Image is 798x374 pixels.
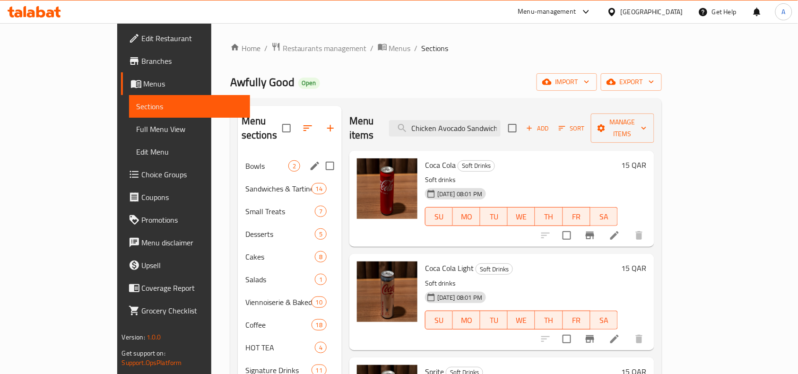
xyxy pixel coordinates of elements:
[434,293,486,302] span: [DATE] 08:01 PM
[147,331,162,343] span: 1.0.0
[563,311,590,330] button: FR
[476,264,512,275] span: Soft Drinks
[415,43,418,54] li: /
[238,245,342,268] div: Cakes8
[425,278,618,289] p: Soft drinks
[129,140,251,163] a: Edit Menu
[315,274,327,285] div: items
[557,329,577,349] span: Select to update
[315,275,326,284] span: 1
[121,27,251,50] a: Edit Restaurant
[238,336,342,359] div: HOT TEA4
[349,114,378,142] h2: Menu items
[142,191,243,203] span: Coupons
[245,206,315,217] div: Small Treats
[121,209,251,231] a: Promotions
[238,177,342,200] div: Sandwiches & Tartine14
[137,101,243,112] span: Sections
[312,184,326,193] span: 14
[238,291,342,313] div: Viennoiserie & Baked Goods10
[457,210,477,224] span: MO
[129,95,251,118] a: Sections
[518,6,576,17] div: Menu-management
[579,224,601,247] button: Branch-specific-item
[245,251,315,262] span: Cakes
[622,261,647,275] h6: 15 QAR
[609,333,620,345] a: Edit menu item
[563,207,590,226] button: FR
[122,331,145,343] span: Version:
[142,237,243,248] span: Menu disclaimer
[591,113,654,143] button: Manage items
[312,321,326,330] span: 18
[425,261,474,275] span: Coca Cola Light
[271,42,367,54] a: Restaurants management
[121,299,251,322] a: Grocery Checklist
[264,43,268,54] li: /
[315,230,326,239] span: 5
[389,120,501,137] input: search
[238,313,342,336] div: Coffee18
[144,78,243,89] span: Menus
[567,210,587,224] span: FR
[121,163,251,186] a: Choice Groups
[245,228,315,240] span: Desserts
[484,313,504,327] span: TU
[622,158,647,172] h6: 15 QAR
[453,311,480,330] button: MO
[121,186,251,209] a: Coupons
[425,174,618,186] p: Soft drinks
[230,71,295,93] span: Awfully Good
[129,118,251,140] a: Full Menu View
[512,313,531,327] span: WE
[422,43,449,54] span: Sections
[122,357,182,369] a: Support.OpsPlatform
[312,298,326,307] span: 10
[319,117,342,139] button: Add section
[621,7,683,17] div: [GEOGRAPHIC_DATA]
[458,160,495,172] div: Soft Drinks
[537,73,597,91] button: import
[298,78,320,89] div: Open
[425,158,456,172] span: Coca Cola
[315,228,327,240] div: items
[315,252,326,261] span: 8
[590,207,618,226] button: SA
[238,223,342,245] div: Desserts5
[608,76,654,88] span: export
[308,159,322,173] button: edit
[245,296,312,308] span: Viennoiserie & Baked Goods
[457,313,477,327] span: MO
[557,226,577,245] span: Select to update
[142,33,243,44] span: Edit Restaurant
[453,207,480,226] button: MO
[594,210,614,224] span: SA
[601,73,662,91] button: export
[315,251,327,262] div: items
[628,224,651,247] button: delete
[238,200,342,223] div: Small Treats7
[137,123,243,135] span: Full Menu View
[245,183,312,194] span: Sandwiches & Tartine
[288,160,300,172] div: items
[121,50,251,72] a: Branches
[142,214,243,226] span: Promotions
[567,313,587,327] span: FR
[556,121,587,136] button: Sort
[245,342,315,353] span: HOT TEA
[425,311,453,330] button: SU
[245,274,315,285] span: Salads
[535,207,563,226] button: TH
[242,114,282,142] h2: Menu sections
[137,146,243,157] span: Edit Menu
[315,207,326,216] span: 7
[238,155,342,177] div: Bowls2edit
[389,43,411,54] span: Menus
[245,160,288,172] span: Bowls
[434,190,486,199] span: [DATE] 08:01 PM
[525,123,550,134] span: Add
[458,160,494,171] span: Soft Drinks
[298,79,320,87] span: Open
